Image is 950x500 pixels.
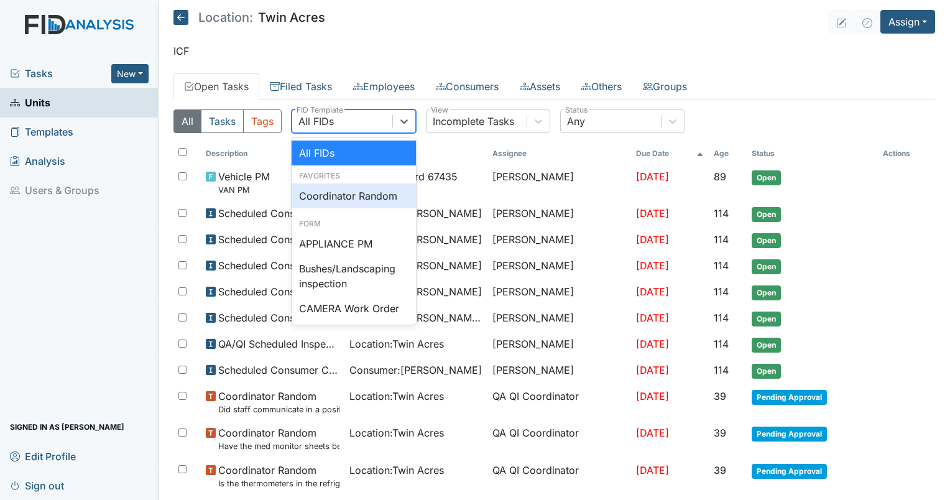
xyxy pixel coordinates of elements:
[752,259,781,274] span: Open
[10,476,64,495] span: Sign out
[487,253,631,279] td: [PERSON_NAME]
[218,363,339,377] span: Scheduled Consumer Chart Review
[714,427,726,439] span: 39
[10,93,50,113] span: Units
[349,389,444,404] span: Location : Twin Acres
[218,232,339,247] span: Scheduled Consumer Chart Review
[487,201,631,227] td: [PERSON_NAME]
[714,364,729,376] span: 114
[218,258,339,273] span: Scheduled Consumer Chart Review
[636,364,669,376] span: [DATE]
[292,170,416,182] div: Favorites
[218,425,339,452] span: Coordinator Random Have the med monitor sheets been filled out?
[880,10,935,34] button: Assign
[218,404,339,415] small: Did staff communicate in a positive demeanor with consumers?
[111,64,149,83] button: New
[636,233,669,246] span: [DATE]
[292,231,416,256] div: APPLIANCE PM
[10,417,124,437] span: Signed in as [PERSON_NAME]
[292,218,416,229] div: Form
[636,427,669,439] span: [DATE]
[487,358,631,384] td: [PERSON_NAME]
[752,364,781,379] span: Open
[636,312,669,324] span: [DATE]
[636,390,669,402] span: [DATE]
[218,336,339,351] span: QA/QI Scheduled Inspection
[636,207,669,220] span: [DATE]
[178,148,187,156] input: Toggle All Rows Selected
[292,183,416,208] div: Coordinator Random
[487,143,631,164] th: Assignee
[10,66,111,81] a: Tasks
[636,464,669,476] span: [DATE]
[571,73,632,100] a: Others
[198,11,253,24] span: Location:
[433,114,514,129] div: Incomplete Tasks
[487,227,631,253] td: [PERSON_NAME]
[218,478,339,489] small: Is the thermometers in the refrigerator reading between 34 degrees and 40 degrees?
[636,259,669,272] span: [DATE]
[173,109,201,133] button: All
[509,73,571,100] a: Assets
[487,279,631,305] td: [PERSON_NAME]
[343,73,425,100] a: Employees
[298,114,334,129] div: All FIDs
[218,310,339,325] span: Scheduled Consumer Chart Review
[878,143,935,164] th: Actions
[714,170,726,183] span: 89
[747,143,878,164] th: Toggle SortBy
[173,44,935,58] p: ICF
[752,170,781,185] span: Open
[10,152,65,171] span: Analysis
[349,310,483,325] span: Consumer : [PERSON_NAME][GEOGRAPHIC_DATA]
[752,207,781,222] span: Open
[487,420,631,457] td: QA QI Coordinator
[752,285,781,300] span: Open
[425,73,509,100] a: Consumers
[292,141,416,165] div: All FIDs
[349,463,444,478] span: Location : Twin Acres
[218,440,339,452] small: Have the med monitor sheets been filled out?
[752,312,781,326] span: Open
[218,184,270,196] small: VAN PM
[173,10,325,25] h5: Twin Acres
[714,312,729,324] span: 114
[752,464,827,479] span: Pending Approval
[173,109,282,133] div: Type filter
[487,331,631,358] td: [PERSON_NAME]
[344,143,488,164] th: Toggle SortBy
[173,73,259,100] a: Open Tasks
[349,425,444,440] span: Location : Twin Acres
[218,463,339,489] span: Coordinator Random Is the thermometers in the refrigerator reading between 34 degrees and 40 degr...
[752,233,781,248] span: Open
[218,169,270,196] span: Vehicle PM VAN PM
[631,143,709,164] th: Toggle SortBy
[752,390,827,405] span: Pending Approval
[567,114,585,129] div: Any
[218,389,339,415] span: Coordinator Random Did staff communicate in a positive demeanor with consumers?
[636,170,669,183] span: [DATE]
[201,109,244,133] button: Tasks
[714,285,729,298] span: 114
[218,284,339,299] span: Scheduled Consumer Chart Review
[752,338,781,353] span: Open
[292,321,416,346] div: Critical Incident Report
[632,73,698,100] a: Groups
[714,233,729,246] span: 114
[487,458,631,494] td: QA QI Coordinator
[709,143,747,164] th: Toggle SortBy
[752,427,827,442] span: Pending Approval
[636,338,669,350] span: [DATE]
[349,363,482,377] span: Consumer : [PERSON_NAME]
[714,464,726,476] span: 39
[10,447,76,466] span: Edit Profile
[487,384,631,420] td: QA QI Coordinator
[714,207,729,220] span: 114
[259,73,343,100] a: Filed Tasks
[349,336,444,351] span: Location : Twin Acres
[292,296,416,321] div: CAMERA Work Order
[292,256,416,296] div: Bushes/Landscaping inspection
[10,123,73,142] span: Templates
[243,109,282,133] button: Tags
[714,259,729,272] span: 114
